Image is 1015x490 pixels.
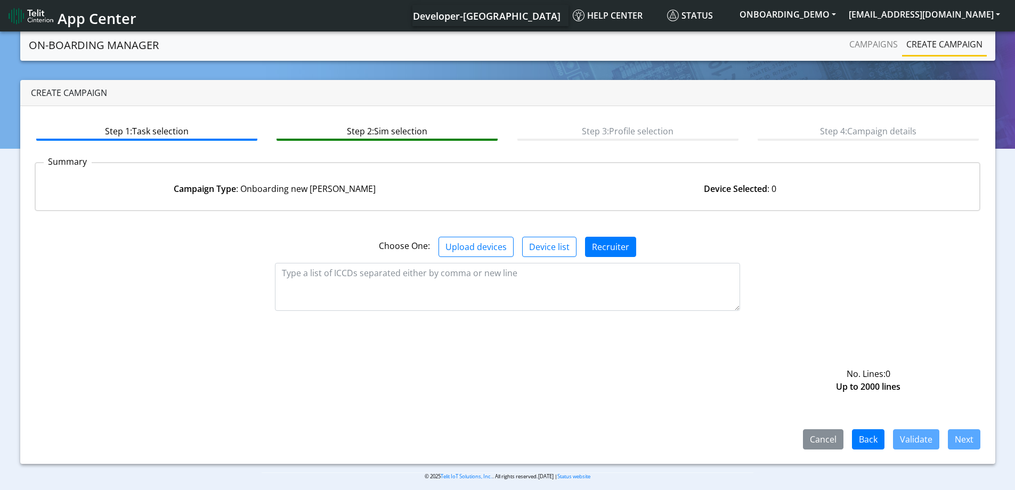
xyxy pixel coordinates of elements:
btn: Step 1: Task selection [36,121,257,141]
span: Choose One: [379,240,430,252]
strong: Device Selected [704,183,767,195]
span: Status [667,10,713,21]
img: status.svg [667,10,679,21]
div: No. Lines: [748,367,988,380]
span: Help center [573,10,643,21]
a: Your current platform instance [412,5,560,26]
a: Status [663,5,733,26]
a: On-Boarding Manager [29,35,159,56]
div: : Onboarding new [PERSON_NAME] [42,182,508,195]
span: Developer-[GEOGRAPHIC_DATA] [413,10,561,22]
button: Upload devices [439,237,514,257]
strong: Campaign Type [174,183,236,195]
a: Status website [557,473,590,480]
button: Validate [893,429,939,449]
a: App Center [9,4,135,27]
p: Summary [44,155,92,168]
div: Up to 2000 lines [748,380,988,393]
btn: Step 4: Campaign details [758,121,979,141]
a: Campaigns [845,34,902,55]
img: logo-telit-cinterion-gw-new.png [9,7,53,25]
button: Device list [522,237,576,257]
button: Next [948,429,980,449]
p: © 2025 . All rights reserved.[DATE] | [262,472,753,480]
a: Create campaign [902,34,987,55]
btn: Step 2: Sim selection [277,121,498,141]
button: Back [852,429,884,449]
button: ONBOARDING_DEMO [733,5,842,24]
button: [EMAIL_ADDRESS][DOMAIN_NAME] [842,5,1006,24]
button: Cancel [803,429,843,449]
a: Telit IoT Solutions, Inc. [441,473,492,480]
btn: Step 3: Profile selection [517,121,738,141]
div: Create campaign [20,80,995,106]
a: Help center [569,5,663,26]
button: Recruiter [585,237,636,257]
span: 0 [886,368,890,380]
img: knowledge.svg [573,10,584,21]
div: : 0 [508,182,973,195]
span: App Center [58,9,136,28]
